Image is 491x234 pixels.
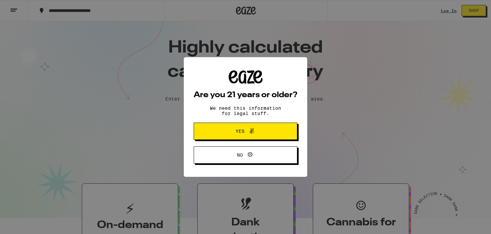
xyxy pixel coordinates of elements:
[236,129,245,134] span: Yes
[194,146,297,164] button: No
[194,123,297,140] button: Yes
[194,91,297,99] h2: Are you 21 years or older?
[204,105,287,116] p: We need this information for legal stuff.
[4,5,48,10] span: Hi. Need any help?
[237,153,243,157] span: No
